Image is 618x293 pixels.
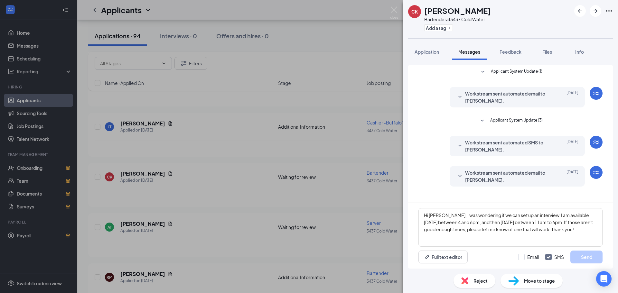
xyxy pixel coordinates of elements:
[566,90,578,104] span: [DATE]
[456,172,464,180] svg: SmallChevronDown
[605,7,613,15] svg: Ellipses
[574,5,586,17] button: ArrowLeftNew
[424,16,491,23] div: Bartender at 3437 Cold Water
[465,169,549,183] span: Workstream sent automated email to [PERSON_NAME].
[542,49,552,55] span: Files
[490,117,543,125] span: Applicant System Update (3)
[465,139,549,153] span: Workstream sent automated SMS to [PERSON_NAME].
[465,90,549,104] span: Workstream sent automated email to [PERSON_NAME].
[473,277,488,284] span: Reject
[424,254,430,260] svg: Pen
[478,117,543,125] button: SmallChevronDownApplicant System Update (3)
[592,138,600,146] svg: WorkstreamLogo
[479,68,542,76] button: SmallChevronDownApplicant System Update (1)
[456,142,464,150] svg: SmallChevronDown
[592,89,600,97] svg: WorkstreamLogo
[424,24,453,31] button: PlusAdd a tag
[491,68,542,76] span: Applicant System Update (1)
[596,271,612,287] div: Open Intercom Messenger
[566,139,578,153] span: [DATE]
[592,7,599,15] svg: ArrowRight
[458,49,480,55] span: Messages
[447,26,451,30] svg: Plus
[524,277,555,284] span: Move to stage
[575,49,584,55] span: Info
[570,251,603,263] button: Send
[418,251,468,263] button: Full text editorPen
[590,5,601,17] button: ArrowRight
[592,169,600,176] svg: WorkstreamLogo
[479,68,487,76] svg: SmallChevronDown
[576,7,584,15] svg: ArrowLeftNew
[500,49,521,55] span: Feedback
[411,8,418,15] div: CK
[566,169,578,183] span: [DATE]
[456,93,464,101] svg: SmallChevronDown
[415,49,439,55] span: Application
[424,5,491,16] h1: [PERSON_NAME]
[478,117,486,125] svg: SmallChevronDown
